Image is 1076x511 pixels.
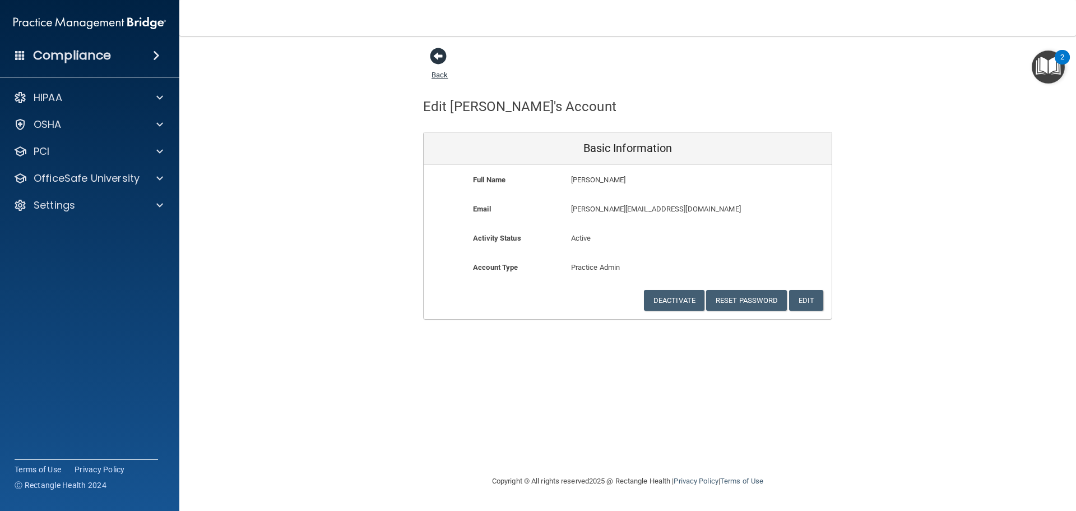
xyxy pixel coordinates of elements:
a: PCI [13,145,163,158]
a: Settings [13,199,163,212]
p: OfficeSafe University [34,172,140,185]
a: Back [432,57,448,79]
b: Account Type [473,263,518,271]
button: Open Resource Center, 2 new notifications [1032,50,1065,84]
p: [PERSON_NAME][EMAIL_ADDRESS][DOMAIN_NAME] [571,202,750,216]
p: PCI [34,145,49,158]
b: Activity Status [473,234,521,242]
p: Practice Admin [571,261,685,274]
a: Privacy Policy [75,464,125,475]
p: HIPAA [34,91,62,104]
p: Active [571,232,685,245]
div: Copyright © All rights reserved 2025 @ Rectangle Health | | [423,463,832,499]
a: Privacy Policy [674,477,718,485]
img: PMB logo [13,12,166,34]
b: Email [473,205,491,213]
span: Ⓒ Rectangle Health 2024 [15,480,106,491]
div: 2 [1060,57,1064,72]
button: Edit [789,290,823,311]
button: Deactivate [644,290,704,311]
p: OSHA [34,118,62,131]
a: HIPAA [13,91,163,104]
button: Reset Password [706,290,787,311]
p: [PERSON_NAME] [571,173,750,187]
a: OfficeSafe University [13,172,163,185]
b: Full Name [473,176,505,184]
p: Settings [34,199,75,212]
a: Terms of Use [720,477,763,485]
a: Terms of Use [15,464,61,475]
h4: Edit [PERSON_NAME]'s Account [423,99,616,114]
h4: Compliance [33,48,111,63]
div: Basic Information [424,132,832,165]
a: OSHA [13,118,163,131]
